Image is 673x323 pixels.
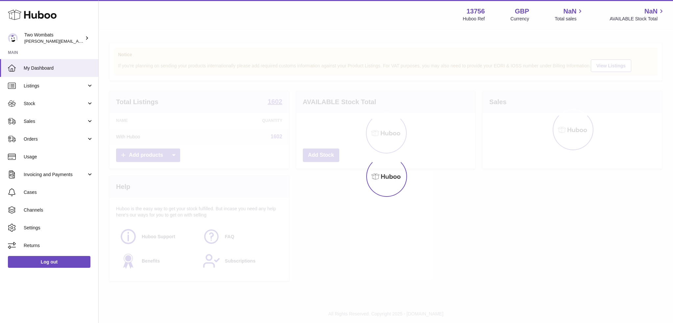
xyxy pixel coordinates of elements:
[8,256,90,268] a: Log out
[24,242,93,249] span: Returns
[24,172,86,178] span: Invoicing and Payments
[511,16,529,22] div: Currency
[24,118,86,125] span: Sales
[8,33,18,43] img: adam.randall@twowombats.com
[467,7,485,16] strong: 13756
[610,7,665,22] a: NaN AVAILABLE Stock Total
[24,65,93,71] span: My Dashboard
[644,7,658,16] span: NaN
[24,101,86,107] span: Stock
[515,7,529,16] strong: GBP
[563,7,576,16] span: NaN
[24,189,93,196] span: Cases
[24,136,86,142] span: Orders
[24,207,93,213] span: Channels
[24,83,86,89] span: Listings
[463,16,485,22] div: Huboo Ref
[610,16,665,22] span: AVAILABLE Stock Total
[24,154,93,160] span: Usage
[555,7,584,22] a: NaN Total sales
[24,38,167,44] span: [PERSON_NAME][EMAIL_ADDRESS][PERSON_NAME][DOMAIN_NAME]
[24,32,84,44] div: Two Wombats
[555,16,584,22] span: Total sales
[24,225,93,231] span: Settings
